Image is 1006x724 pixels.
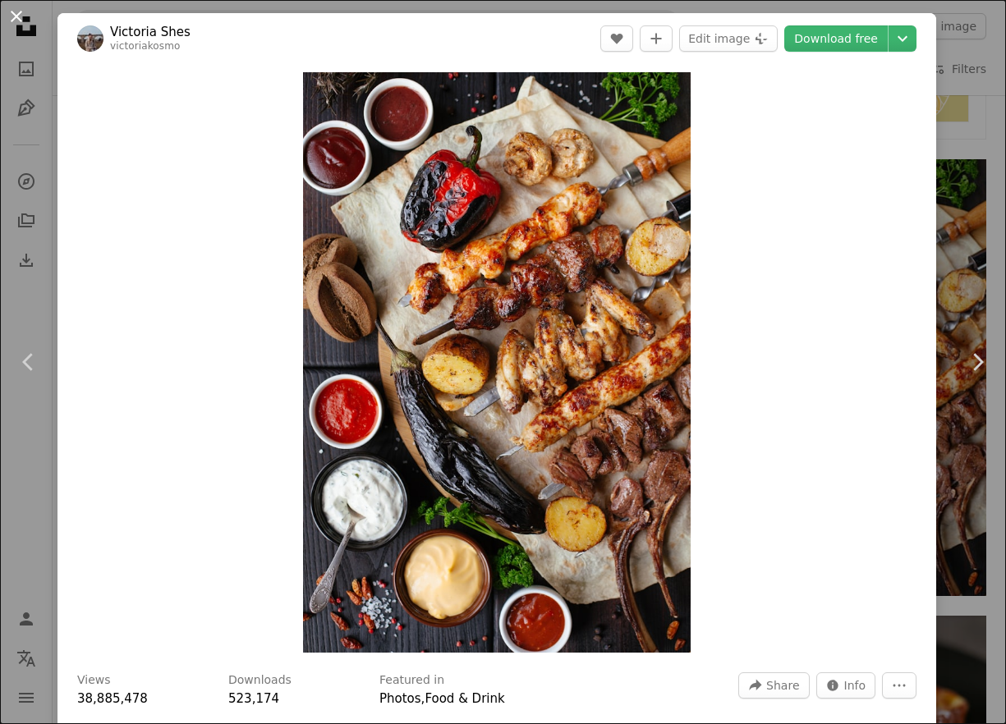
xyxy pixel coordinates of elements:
a: Next [949,283,1006,441]
a: Download free [784,25,888,52]
span: 38,885,478 [77,691,148,706]
span: 523,174 [228,691,279,706]
h3: Downloads [228,672,292,689]
a: Victoria Shes [110,24,191,40]
button: Add to Collection [640,25,673,52]
button: Like [600,25,633,52]
h3: Views [77,672,111,689]
button: Share this image [738,672,809,699]
span: , [421,691,425,706]
img: grilled meat and vegetable on the table [303,72,690,653]
img: Go to Victoria Shes's profile [77,25,103,52]
h3: Featured in [379,672,444,689]
button: Choose download size [889,25,916,52]
a: Food & Drink [425,691,504,706]
button: Stats about this image [816,672,876,699]
button: Zoom in on this image [303,72,690,653]
button: Edit image [679,25,778,52]
button: More Actions [882,672,916,699]
span: Info [844,673,866,698]
span: Share [766,673,799,698]
a: Photos [379,691,421,706]
a: victoriakosmo [110,40,180,52]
